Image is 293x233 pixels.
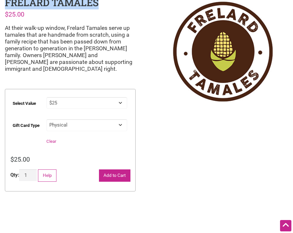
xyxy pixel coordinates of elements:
[5,11,24,18] bdi: 25.00
[10,171,19,179] div: Qty:
[19,169,37,181] input: Product quantity
[46,139,56,144] a: Clear options
[5,25,136,72] p: At their walk-up window, Frelard Tamales serve up tamales that are handmade from scratch, using a...
[10,156,30,163] bdi: 25.00
[4,201,137,219] iframe: Secure express checkout frame
[13,96,36,111] label: Select Value
[38,169,56,182] button: Help
[99,169,130,182] button: Add to Cart
[13,118,40,133] label: Gift Card Type
[10,156,14,163] span: $
[5,11,8,18] span: $
[280,220,291,231] div: Scroll Back to Top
